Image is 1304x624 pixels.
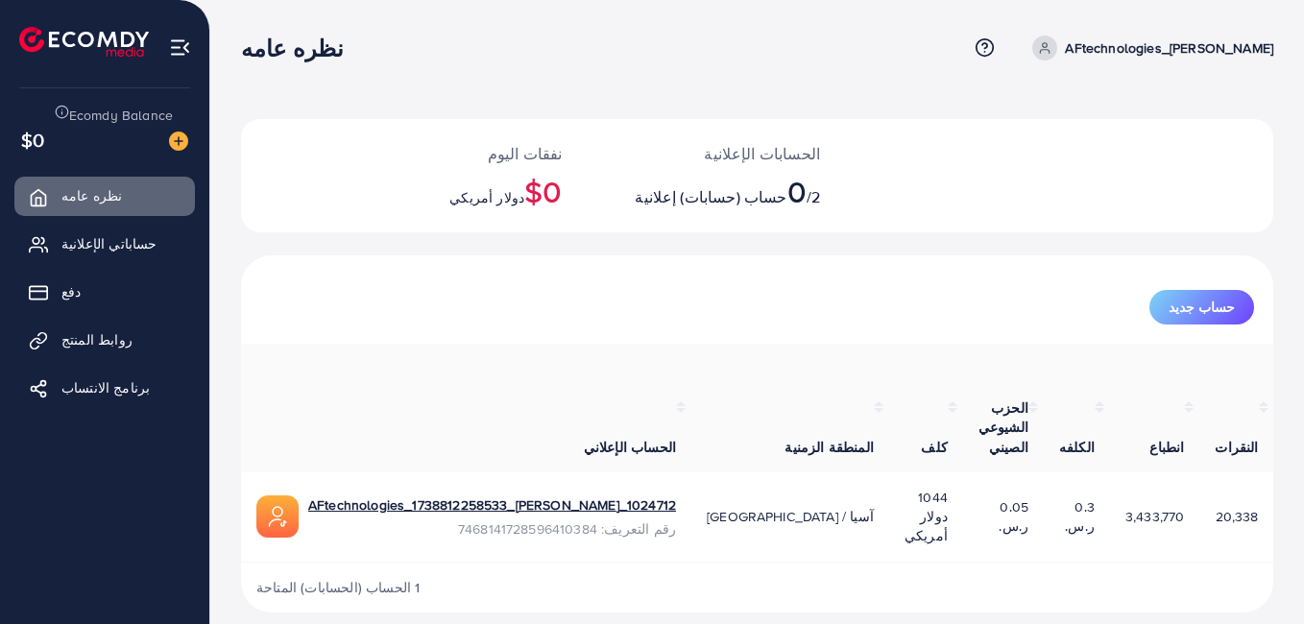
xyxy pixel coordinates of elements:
[61,378,150,397] span: برنامج الانتساب
[1025,36,1273,60] a: [PERSON_NAME]_AFtechnologies
[1169,300,1235,314] span: حساب جديد
[61,186,122,205] span: نظره عامه
[1215,438,1258,457] span: النقرات
[921,438,947,457] span: كلف
[241,35,359,62] h3: نظره عامه
[787,169,807,213] span: 0
[61,330,133,349] span: روابط المنتج
[61,234,157,253] span: حساباتي الإعلانية
[264,173,562,209] h2: $0
[1065,36,1273,60] p: [PERSON_NAME]_AFtechnologies
[1149,438,1184,457] span: انطباع
[14,369,195,407] a: برنامج الانتساب
[608,142,820,165] p: الحسابات الإعلانية
[264,142,562,165] p: نفقات اليوم
[1125,507,1184,526] span: 3,433,770
[19,27,149,57] img: logo
[14,225,195,263] a: حساباتي الإعلانية
[14,321,195,359] a: روابط المنتج
[1065,497,1095,536] span: 0.3 ر.س.
[999,497,1028,536] span: 0.05 ر.س.
[1059,438,1095,457] span: الكلفه
[449,188,524,207] span: دولار أمريكي
[1149,290,1254,324] button: حساب جديد
[308,519,676,539] span: رقم التعريف: 7468141728596410384
[635,186,786,207] span: حساب (حسابات) إعلانية
[256,578,420,597] span: 1 الحساب (الحسابات) المتاحة
[1222,538,1290,610] iframe: Chat
[707,507,874,526] span: آسيا / [GEOGRAPHIC_DATA]
[169,36,191,59] img: menu
[69,106,173,125] span: Ecomdy Balance
[905,488,948,546] span: 1044 دولار أمريكي
[14,273,195,311] a: دفع
[608,173,820,209] h2: /2
[169,132,188,151] img: image
[978,398,1028,457] span: الحزب الشيوعي الصيني
[61,282,81,301] span: دفع
[584,438,676,457] span: الحساب الإعلاني
[1216,507,1259,526] span: 20,338
[785,438,873,457] span: المنطقة الزمنية
[308,495,676,515] a: 1024712_[PERSON_NAME]_AFtechnologies_1738812258533
[256,495,299,538] img: ic-ads-acc.e4c84228.svg
[21,126,44,154] span: $0
[14,177,195,215] a: نظره عامه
